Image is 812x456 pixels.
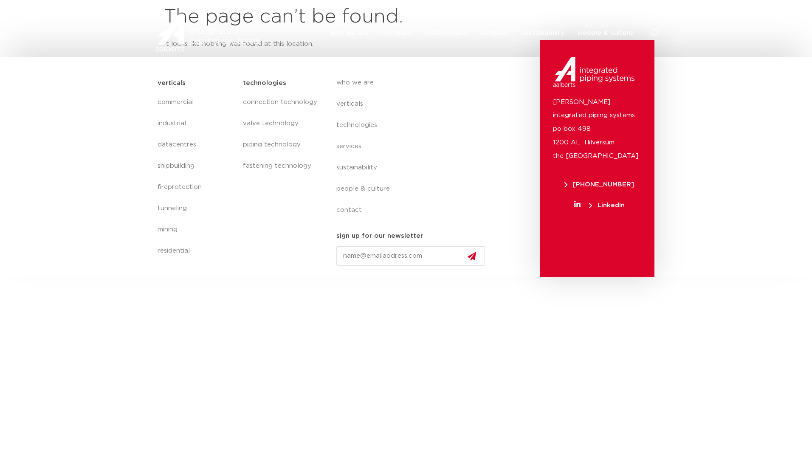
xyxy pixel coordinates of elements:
a: technologies [424,16,467,50]
nav: Menu [243,92,319,177]
a: [PHONE_NUMBER] [553,181,646,188]
a: services [481,16,508,50]
a: LinkedIn [553,202,646,208]
a: shipbuilding [158,155,234,177]
h5: sign up for our newsletter [336,229,423,243]
a: tunneling [158,198,234,219]
a: sustainability [522,16,564,50]
p: [PERSON_NAME] integrated piping systems po box 498 1200 AL Hilversum the [GEOGRAPHIC_DATA] [553,96,642,163]
a: contact [336,200,492,221]
a: verticals [382,16,410,50]
a: mining [158,219,234,240]
a: connection technology [243,92,319,113]
a: verticals [336,93,492,115]
nav: Menu [336,72,492,221]
span: [PHONE_NUMBER] [564,181,634,188]
a: commercial [158,92,234,113]
input: name@emailaddress.com [336,246,485,266]
a: industrial [158,113,234,134]
a: services [336,136,492,157]
a: fireprotection [158,177,234,198]
a: sustainability [336,157,492,178]
a: technologies [336,115,492,136]
nav: Menu [158,92,234,262]
a: who we are [330,16,369,50]
a: people & culture [578,16,633,50]
a: who we are [336,72,492,93]
a: piping technology [243,134,319,155]
nav: Menu [330,16,633,50]
a: datacentres [158,134,234,155]
span: LinkedIn [589,202,625,208]
h5: technologies [243,76,286,90]
a: people & culture [336,178,492,200]
img: send.svg [468,252,476,261]
a: residential [158,240,234,262]
a: fastening technology [243,155,319,177]
h5: verticals [158,76,186,90]
a: valve technology [243,113,319,134]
